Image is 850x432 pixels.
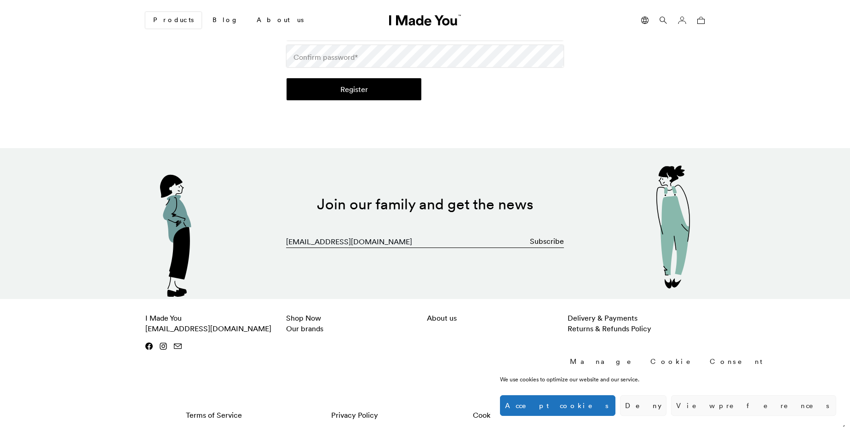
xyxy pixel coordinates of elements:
a: Products [145,12,201,29]
a: Shop Now [286,313,321,323]
p: I Made You [145,313,282,334]
a: Cookie Policy [427,405,564,425]
div: Manage Cookie Consent [570,357,767,366]
div: We use cookies to optimize our website and our service. [500,375,700,384]
a: Returns & Refunds Policy [568,324,651,333]
a: Blog [205,12,246,28]
a: About us [427,313,457,323]
a: Delivery & Payments [568,313,637,323]
label: Confirm password [293,52,358,63]
a: About us [249,12,311,28]
button: Register [287,78,421,100]
a: Our brands [286,324,323,333]
button: Subscribe [530,232,564,250]
button: Deny [620,395,666,416]
h2: Join our family and get the news [172,196,678,213]
a: Terms of Service [145,405,282,425]
button: View preferences [671,395,836,416]
a: Privacy Policy [286,405,423,425]
a: [EMAIL_ADDRESS][DOMAIN_NAME] [145,324,271,333]
button: Accept cookies [500,395,615,416]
